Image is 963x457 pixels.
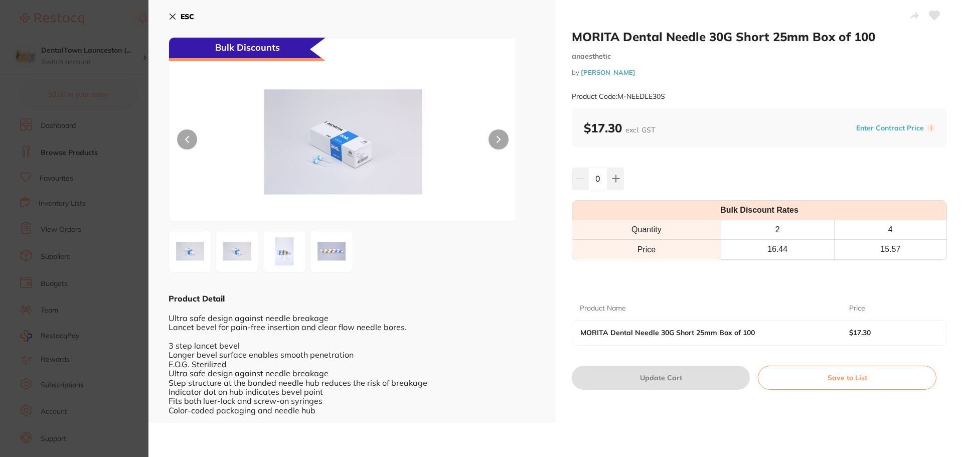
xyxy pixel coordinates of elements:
[572,366,750,390] button: Update Cart
[834,240,946,259] th: 15.57
[927,124,935,132] label: i
[181,12,194,21] b: ESC
[625,125,655,134] span: excl. GST
[834,220,946,240] th: 4
[721,220,834,240] th: 2
[266,233,302,269] img: anBn
[721,240,834,259] th: 16.44
[169,38,326,61] div: Bulk Discounts
[572,52,947,61] small: anaesthetic
[169,8,194,25] button: ESC
[572,201,946,220] th: Bulk Discount Rates
[572,240,721,259] td: Price
[581,68,635,76] a: [PERSON_NAME]
[580,329,822,337] b: MORITA Dental Needle 30G Short 25mm Box of 100
[572,92,665,101] small: Product Code: M-NEEDLE30S
[313,233,350,269] img: anBn
[172,233,208,269] img: RExFMzBTLmpwZw
[758,366,936,390] button: Save to List
[169,293,225,303] b: Product Detail
[580,303,626,314] p: Product Name
[584,120,655,135] b: $17.30
[849,303,865,314] p: Price
[572,29,947,44] h2: MORITA Dental Needle 30G Short 25mm Box of 100
[853,123,927,133] button: Enter Contract Price
[239,63,447,221] img: RExFMzBTLmpwZw
[849,329,930,337] b: $17.30
[572,220,721,240] th: Quantity
[169,304,536,415] div: Ultra safe design against needle breakage Lancet bevel for pain-free insertion and clear flow nee...
[572,69,947,76] small: by
[219,233,255,269] img: RExFMzBTXzIuanBn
